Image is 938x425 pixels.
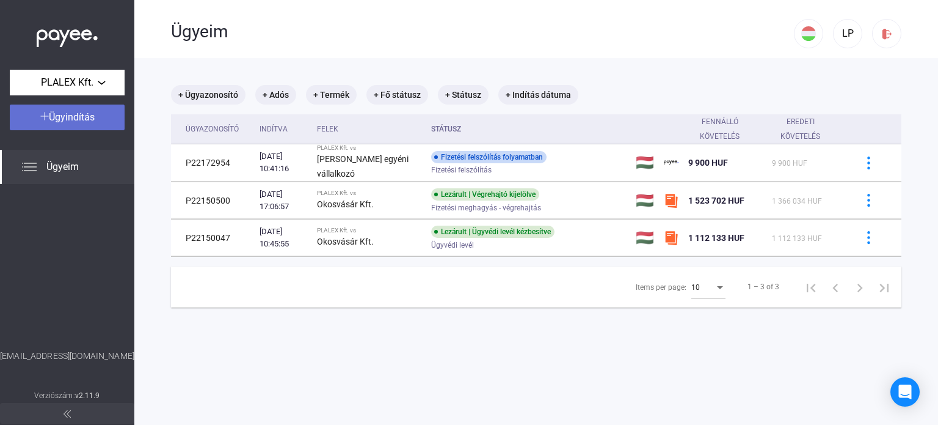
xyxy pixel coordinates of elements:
strong: Okosvásár Kft. [317,237,374,246]
td: 🇭🇺 [631,220,659,256]
img: HU [801,26,816,41]
div: LP [837,26,858,41]
div: Indítva [260,122,288,136]
img: payee-logo [664,155,678,170]
span: Fizetési meghagyás - végrehajtás [431,201,541,215]
img: szamlazzhu-mini [664,193,678,208]
div: Fizetési felszólítás folyamatban [431,151,547,163]
td: P22150500 [171,182,255,219]
img: white-payee-white-dot.svg [37,23,98,48]
div: Felek [317,122,338,136]
div: PLALEX Kft. vs [317,227,421,234]
span: 10 [691,283,700,292]
span: Ügyindítás [49,111,95,123]
div: Open Intercom Messenger [890,377,920,407]
span: 1 112 133 HUF [688,233,744,243]
div: [DATE] 10:45:55 [260,226,307,250]
div: PLALEX Kft. vs [317,190,421,197]
div: Lezárult | Ügyvédi levél kézbesítve [431,226,554,238]
mat-chip: + Státusz [438,85,489,105]
img: more-blue [862,194,875,207]
div: PLALEX Kft. vs [317,144,421,152]
div: Items per page: [636,280,686,295]
strong: v2.11.9 [75,391,100,400]
th: Státusz [426,114,631,144]
td: P22150047 [171,220,255,256]
td: 🇭🇺 [631,182,659,219]
img: list.svg [22,160,37,174]
button: Previous page [823,275,848,299]
div: Fennálló követelés [688,114,751,144]
button: Ügyindítás [10,105,125,130]
td: P22172954 [171,144,255,182]
div: Fennálló követelés [688,114,762,144]
div: Lezárult | Végrehajtó kijelölve [431,188,539,201]
div: 1 – 3 of 3 [747,279,779,294]
img: szamlazzhu-mini [664,231,678,245]
button: Next page [848,275,872,299]
button: LP [833,19,862,48]
span: Ügyeim [46,160,79,174]
mat-chip: + Adós [255,85,296,105]
div: Ügyeim [171,21,794,42]
mat-select: Items per page: [691,279,725,294]
button: more-blue [856,150,881,176]
span: PLALEX Kft. [41,75,93,90]
button: more-blue [856,225,881,251]
img: plus-white.svg [40,112,49,120]
span: 1 366 034 HUF [772,197,822,205]
span: Ügyvédi levél [431,238,474,253]
button: PLALEX Kft. [10,70,125,95]
div: Ügyazonosító [186,122,239,136]
button: HU [794,19,823,48]
td: 🇭🇺 [631,144,659,182]
strong: Okosvásár Kft. [317,199,374,209]
div: [DATE] 17:06:57 [260,188,307,213]
img: logout-red [881,28,893,40]
span: 1 112 133 HUF [772,234,822,243]
mat-chip: + Ügyazonosító [171,85,245,105]
span: 9 900 HUF [688,158,728,168]
mat-chip: + Termék [306,85,357,105]
mat-chip: + Indítás dátuma [498,85,578,105]
mat-chip: + Fő státusz [366,85,428,105]
button: Last page [872,275,896,299]
div: Indítva [260,122,307,136]
button: First page [799,275,823,299]
strong: [PERSON_NAME] egyéni vállalkozó [317,154,409,179]
span: 1 523 702 HUF [688,196,744,205]
img: more-blue [862,231,875,244]
div: Ügyazonosító [186,122,250,136]
div: Eredeti követelés [772,114,840,144]
div: [DATE] 10:41:16 [260,150,307,175]
div: Eredeti követelés [772,114,829,144]
button: logout-red [872,19,901,48]
button: more-blue [856,188,881,213]
span: Fizetési felszólítás [431,163,492,177]
div: Felek [317,122,421,136]
img: more-blue [862,157,875,169]
span: 9 900 HUF [772,159,807,168]
img: arrow-double-left-grey.svg [64,410,71,418]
